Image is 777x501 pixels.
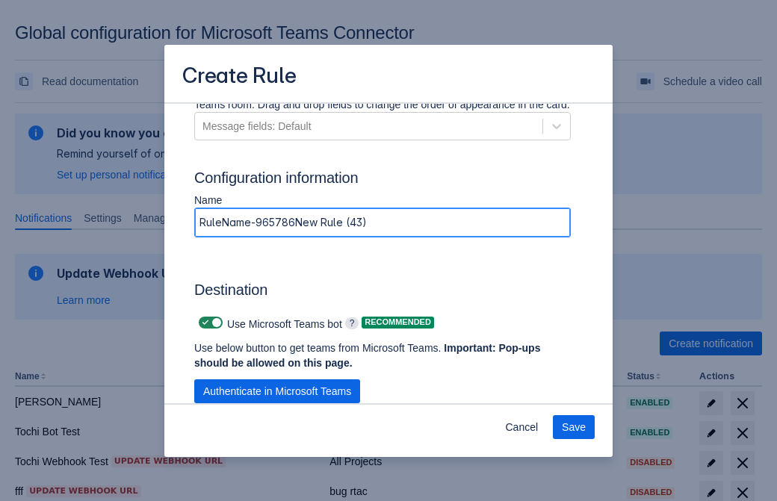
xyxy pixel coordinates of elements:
span: Save [562,415,586,439]
span: Authenticate in Microsoft Teams [203,379,351,403]
input: Please enter the name of the rule here [195,209,570,236]
span: Recommended [362,318,434,326]
h3: Create Rule [182,63,297,92]
h3: Destination [194,281,571,305]
div: Message fields: Default [202,119,312,134]
div: Scrollable content [164,102,613,405]
button: Authenticate in Microsoft Teams [194,379,360,403]
span: Cancel [505,415,538,439]
p: Name [194,193,571,208]
p: Use below button to get teams from Microsoft Teams. [194,340,547,370]
div: Use Microsoft Teams bot [194,312,342,333]
button: Save [553,415,595,439]
button: Cancel [496,415,547,439]
h3: Configuration information [194,169,583,193]
span: ? [345,317,359,329]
